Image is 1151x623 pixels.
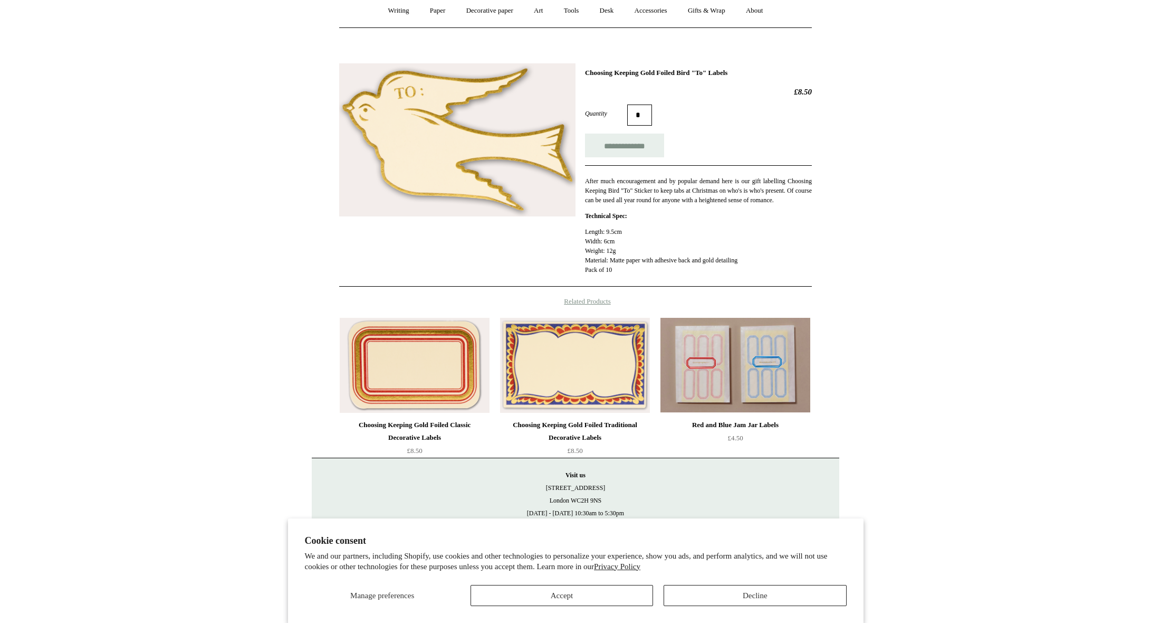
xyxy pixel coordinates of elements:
p: [STREET_ADDRESS] London WC2H 9NS [DATE] - [DATE] 10:30am to 5:30pm [DATE] 10.30am to 6pm [DATE] 1... [322,469,829,558]
button: Manage preferences [305,585,460,606]
div: Choosing Keeping Gold Foiled Classic Decorative Labels [342,419,487,444]
button: Accept [471,585,653,606]
div: Red and Blue Jam Jar Labels [663,419,808,431]
span: Manage preferences [350,591,414,600]
h4: Related Products [312,297,839,306]
span: £8.50 [567,447,582,455]
span: £8.50 [407,447,422,455]
a: Choosing Keeping Gold Foiled Classic Decorative Labels Choosing Keeping Gold Foiled Classic Decor... [340,318,490,413]
strong: Technical Spec: [585,212,627,220]
img: Choosing Keeping Gold Foiled Classic Decorative Labels [340,318,490,413]
a: Red and Blue Jam Jar Labels £4.50 [660,419,810,462]
button: Decline [664,585,846,606]
img: Choosing Keeping Gold Foiled Traditional Decorative Labels [500,318,650,413]
a: Privacy Policy [594,562,640,571]
p: After much encouragement and by popular demand here is our gift labelling Choosing Keeping Bird "... [585,176,812,205]
h1: Choosing Keeping Gold Foiled Bird "To" Labels [585,69,812,77]
div: Choosing Keeping Gold Foiled Traditional Decorative Labels [503,419,647,444]
p: We and our partners, including Shopify, use cookies and other technologies to personalize your ex... [305,551,847,572]
label: Quantity [585,109,627,118]
strong: Visit us [565,471,586,479]
img: Red and Blue Jam Jar Labels [660,318,810,413]
h2: £8.50 [585,87,812,97]
a: Choosing Keeping Gold Foiled Traditional Decorative Labels £8.50 [500,419,650,462]
p: Length: 9.5cm Width: 6cm Weight: 12g Material: Matte paper with adhesive back and gold detailing ... [585,227,812,275]
span: £4.50 [727,434,743,442]
a: Choosing Keeping Gold Foiled Classic Decorative Labels £8.50 [340,419,490,462]
a: Red and Blue Jam Jar Labels Red and Blue Jam Jar Labels [660,318,810,413]
a: Choosing Keeping Gold Foiled Traditional Decorative Labels Choosing Keeping Gold Foiled Tradition... [500,318,650,413]
h2: Cookie consent [305,535,847,546]
img: Choosing Keeping Gold Foiled Bird "To" Labels [339,63,575,216]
